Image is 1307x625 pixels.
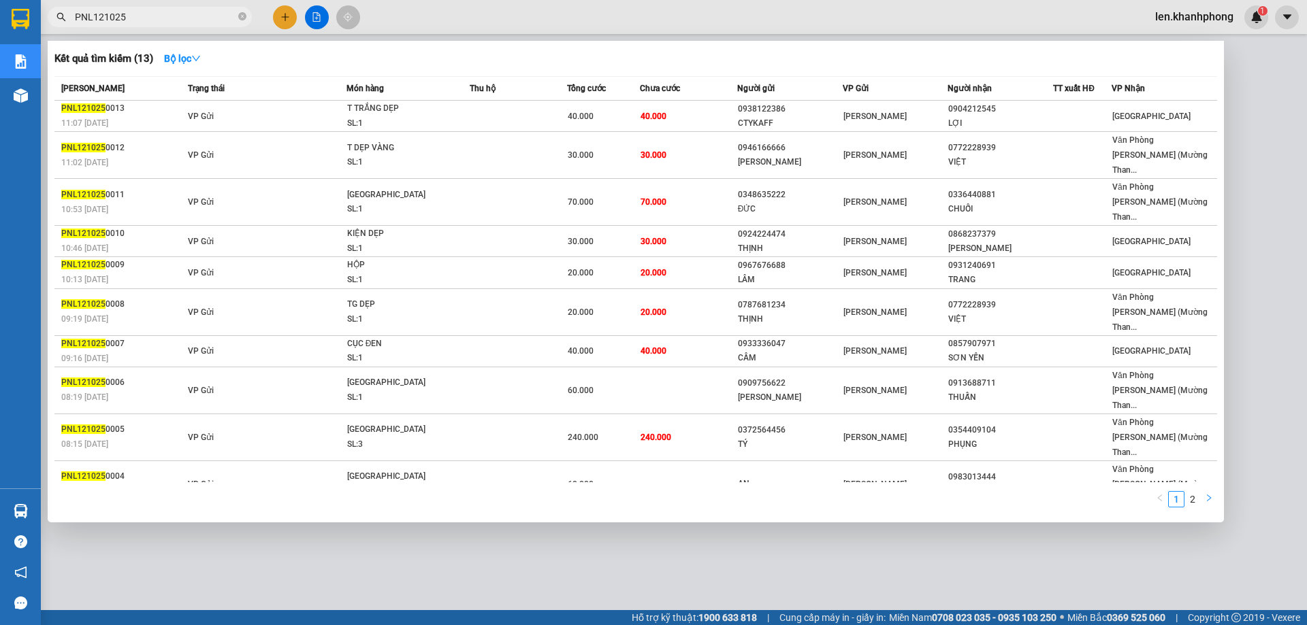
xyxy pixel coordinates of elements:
[1112,135,1208,175] span: Văn Phòng [PERSON_NAME] (Mường Than...
[14,596,27,609] span: message
[61,258,184,272] div: 0009
[948,337,1052,351] div: 0857907971
[738,477,842,491] div: AN
[567,84,606,93] span: Tổng cước
[61,205,108,214] span: 10:53 [DATE]
[641,112,666,121] span: 40.000
[843,346,907,356] span: [PERSON_NAME]
[188,112,214,121] span: VP Gửi
[1184,491,1201,507] li: 2
[738,241,842,256] div: THỊNH
[347,101,449,116] div: T TRẮNG DẸP
[1185,492,1200,507] a: 2
[188,84,225,93] span: Trạng thái
[188,386,214,395] span: VP Gửi
[738,227,842,241] div: 0924224474
[948,312,1052,326] div: VIỆT
[61,422,184,437] div: 0005
[1112,346,1191,356] span: [GEOGRAPHIC_DATA]
[1112,112,1191,121] span: [GEOGRAPHIC_DATA]
[61,275,108,284] span: 10:13 [DATE]
[61,101,184,116] div: 0013
[61,375,184,390] div: 0006
[347,273,449,288] div: SL: 1
[188,433,214,442] span: VP Gửi
[347,241,449,256] div: SL: 1
[948,273,1052,287] div: TRANG
[738,298,842,312] div: 0787681234
[164,53,201,64] strong: Bộ lọc
[61,377,106,387] span: PNL121025
[61,141,184,155] div: 0012
[948,188,1052,202] div: 0336440881
[640,84,680,93] span: Chưa cước
[61,190,106,199] span: PNL121025
[738,102,842,116] div: 0938122386
[1169,492,1184,507] a: 1
[61,424,106,434] span: PNL121025
[153,48,212,69] button: Bộ lọcdown
[843,268,907,277] span: [PERSON_NAME]
[843,112,907,121] span: [PERSON_NAME]
[1112,268,1191,277] span: [GEOGRAPHIC_DATA]
[61,229,106,238] span: PNL121025
[61,143,106,152] span: PNL121025
[61,469,184,484] div: 0004
[61,392,108,402] span: 08:19 [DATE]
[738,155,842,169] div: [PERSON_NAME]
[843,84,869,93] span: VP Gửi
[948,298,1052,312] div: 0772228939
[114,52,187,63] b: [DOMAIN_NAME]
[568,386,594,395] span: 60.000
[568,433,598,442] span: 240.000
[188,150,214,160] span: VP Gửi
[1112,292,1208,332] span: Văn Phòng [PERSON_NAME] (Mường Than...
[738,258,842,273] div: 0967676688
[948,141,1052,155] div: 0772228939
[738,273,842,287] div: LÂM
[61,103,106,113] span: PNL121025
[347,202,449,217] div: SL: 1
[1201,491,1217,507] button: right
[57,12,66,22] span: search
[948,116,1052,131] div: LỢI
[88,20,131,107] b: BIÊN NHẬN GỬI HÀNG
[61,439,108,449] span: 08:15 [DATE]
[568,237,594,246] span: 30.000
[61,118,108,128] span: 11:07 [DATE]
[14,54,28,69] img: solution-icon
[1053,84,1095,93] span: TT xuất HĐ
[61,299,106,309] span: PNL121025
[948,258,1052,273] div: 0931240691
[843,197,907,207] span: [PERSON_NAME]
[948,227,1052,241] div: 0868237379
[188,307,214,317] span: VP Gửi
[843,386,907,395] span: [PERSON_NAME]
[347,375,449,390] div: [GEOGRAPHIC_DATA]
[17,88,77,152] b: [PERSON_NAME]
[641,433,671,442] span: 240.000
[641,237,666,246] span: 30.000
[641,346,666,356] span: 40.000
[948,202,1052,216] div: CHUỐI
[61,84,125,93] span: [PERSON_NAME]
[188,237,214,246] span: VP Gửi
[1201,491,1217,507] li: Next Page
[738,116,842,131] div: CTYKAFF
[948,390,1052,405] div: THUẤN
[1205,494,1213,502] span: right
[61,243,108,253] span: 10:46 [DATE]
[948,241,1052,256] div: [PERSON_NAME]
[948,423,1052,437] div: 0354409104
[1168,491,1184,507] li: 1
[738,188,842,202] div: 0348635222
[188,268,214,277] span: VP Gửi
[948,84,992,93] span: Người nhận
[14,566,27,579] span: notification
[470,84,496,93] span: Thu hộ
[843,237,907,246] span: [PERSON_NAME]
[238,11,246,24] span: close-circle
[347,226,449,241] div: KIỆN DẸP
[843,307,907,317] span: [PERSON_NAME]
[948,376,1052,390] div: 0913688711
